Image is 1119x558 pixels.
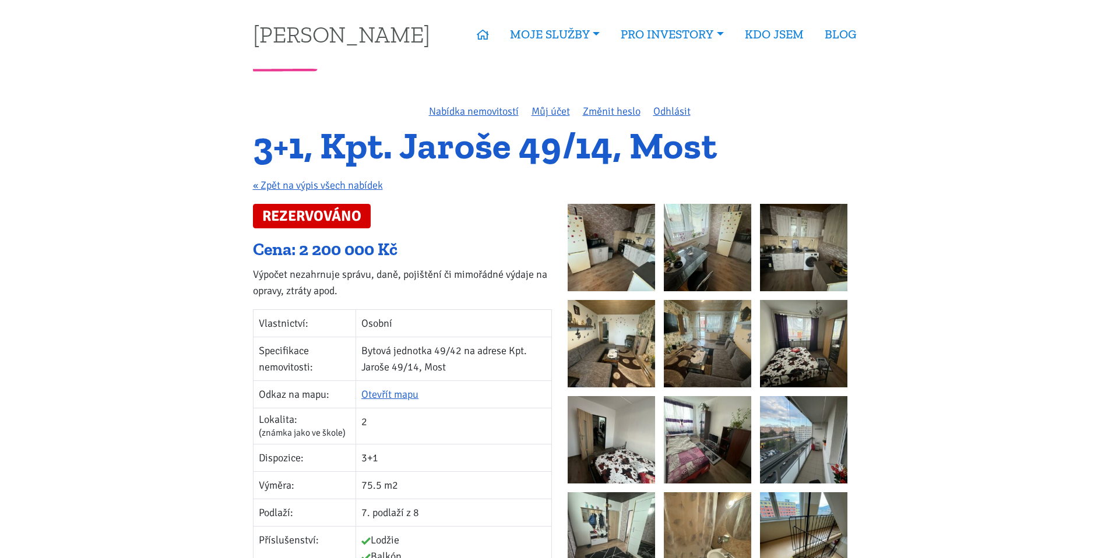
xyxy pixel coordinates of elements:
a: « Zpět na výpis všech nabídek [253,179,383,192]
td: Lokalita: [253,408,356,444]
td: Vlastnictví: [253,309,356,337]
td: Specifikace nemovitosti: [253,337,356,380]
a: PRO INVESTORY [610,21,734,48]
td: Podlaží: [253,499,356,527]
a: Otevřít mapu [361,388,418,401]
a: KDO JSEM [734,21,814,48]
div: Cena: 2 200 000 Kč [253,239,552,261]
td: Bytová jednotka 49/42 na adrese Kpt. Jaroše 49/14, Most [356,337,551,380]
a: BLOG [814,21,867,48]
td: Osobní [356,309,551,337]
td: Odkaz na mapu: [253,380,356,408]
td: 7. podlaží z 8 [356,499,551,527]
h1: 3+1, Kpt. Jaroše 49/14, Most [253,130,867,162]
span: (známka jako ve škole) [259,427,346,439]
p: Výpočet nezahrnuje správu, daně, pojištění či mimořádné výdaje na opravy, ztráty apod. [253,266,552,299]
td: 2 [356,408,551,444]
a: [PERSON_NAME] [253,23,430,45]
a: Nabídka nemovitostí [429,105,519,118]
td: Dispozice: [253,444,356,472]
span: REZERVOVÁNO [253,204,371,229]
a: Můj účet [532,105,570,118]
a: MOJE SLUŽBY [499,21,610,48]
a: Odhlásit [653,105,691,118]
a: Změnit heslo [583,105,641,118]
td: 75.5 m2 [356,472,551,499]
td: Výměra: [253,472,356,499]
td: 3+1 [356,444,551,472]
